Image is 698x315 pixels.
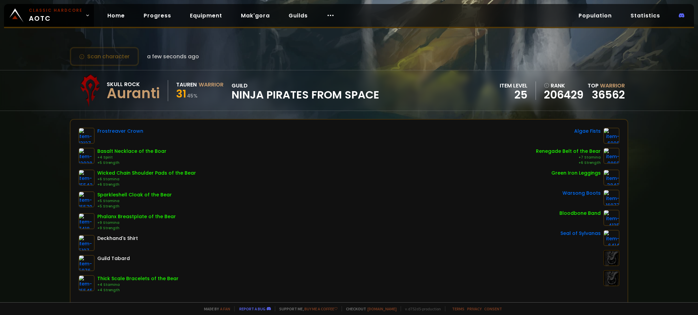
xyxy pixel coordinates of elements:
span: Checkout [342,306,397,311]
img: item-12028 [79,148,95,164]
div: +6 Stamina [97,177,196,182]
a: Progress [138,9,177,22]
span: Made by [200,306,230,311]
img: item-9869 [603,148,619,164]
span: 31 [176,86,186,101]
span: v. d752d5 - production [401,306,441,311]
div: Phalanx Breastplate of the Bear [97,213,176,220]
span: Support me, [275,306,338,311]
a: Guilds [283,9,313,22]
img: item-16977 [603,190,619,206]
a: a fan [220,306,230,311]
img: item-7418 [79,213,95,229]
div: Bloodbone Band [559,210,601,217]
span: Ninja Pirates From Space [232,90,379,100]
span: Warrior [600,82,625,89]
a: Home [102,9,130,22]
img: item-3842 [603,170,619,186]
a: Privacy [467,306,482,311]
a: Consent [484,306,502,311]
img: item-6906 [603,128,619,144]
a: Statistics [625,9,665,22]
img: item-5976 [79,255,95,271]
div: +9 Stamina [97,220,176,226]
img: item-15579 [79,191,95,207]
div: Renegade Belt of the Bear [536,148,601,155]
div: +6 Strength [536,160,601,166]
button: Scan character [70,47,139,66]
div: 25 [500,90,528,100]
div: Skull Rock [107,80,160,88]
div: +4 Strength [97,288,179,293]
div: +6 Strength [97,182,196,187]
div: Frostreaver Crown [97,128,143,135]
a: 206429 [544,90,584,100]
div: Basalt Necklace of the Boar [97,148,166,155]
a: Classic HardcoreAOTC [4,4,94,27]
div: Thick Scale Bracelets of the Bear [97,275,179,282]
div: Warrior [199,80,223,89]
a: Equipment [185,9,228,22]
div: rank [544,81,584,90]
div: Warsong Boots [562,190,601,197]
div: Deckhand's Shirt [97,235,138,242]
div: Seal of Sylvanas [560,230,601,237]
div: item level [500,81,528,90]
div: Top [588,81,625,90]
img: item-6414 [603,230,619,246]
div: +4 Spirit [97,155,166,160]
a: Terms [452,306,464,311]
div: Wicked Chain Shoulder Pads of the Bear [97,170,196,177]
div: +5 Strength [97,160,166,166]
img: item-5107 [79,235,95,251]
div: +5 Stamina [97,198,172,204]
div: Green Iron Leggings [551,170,601,177]
img: item-15542 [79,170,95,186]
img: item-4135 [603,210,619,226]
span: AOTC [29,7,83,23]
a: Report a bug [239,306,265,311]
div: +7 Stamina [536,155,601,160]
small: 45 % [187,92,198,99]
a: 36562 [592,87,625,102]
div: Sparkleshell Cloak of the Bear [97,191,172,198]
a: [DOMAIN_NAME] [367,306,397,311]
div: guild [232,81,379,100]
div: +9 Strength [97,226,176,231]
div: Guild Tabard [97,255,130,262]
img: item-15545 [79,275,95,291]
div: Tauren [176,80,197,89]
a: Buy me a coffee [304,306,338,311]
img: item-13127 [79,128,95,144]
div: Algae Fists [574,128,601,135]
div: +4 Stamina [97,282,179,288]
a: Mak'gora [236,9,275,22]
a: Population [573,9,617,22]
span: a few seconds ago [147,52,199,61]
small: Classic Hardcore [29,7,83,13]
div: +5 Strength [97,204,172,209]
div: Auranti [107,88,160,99]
